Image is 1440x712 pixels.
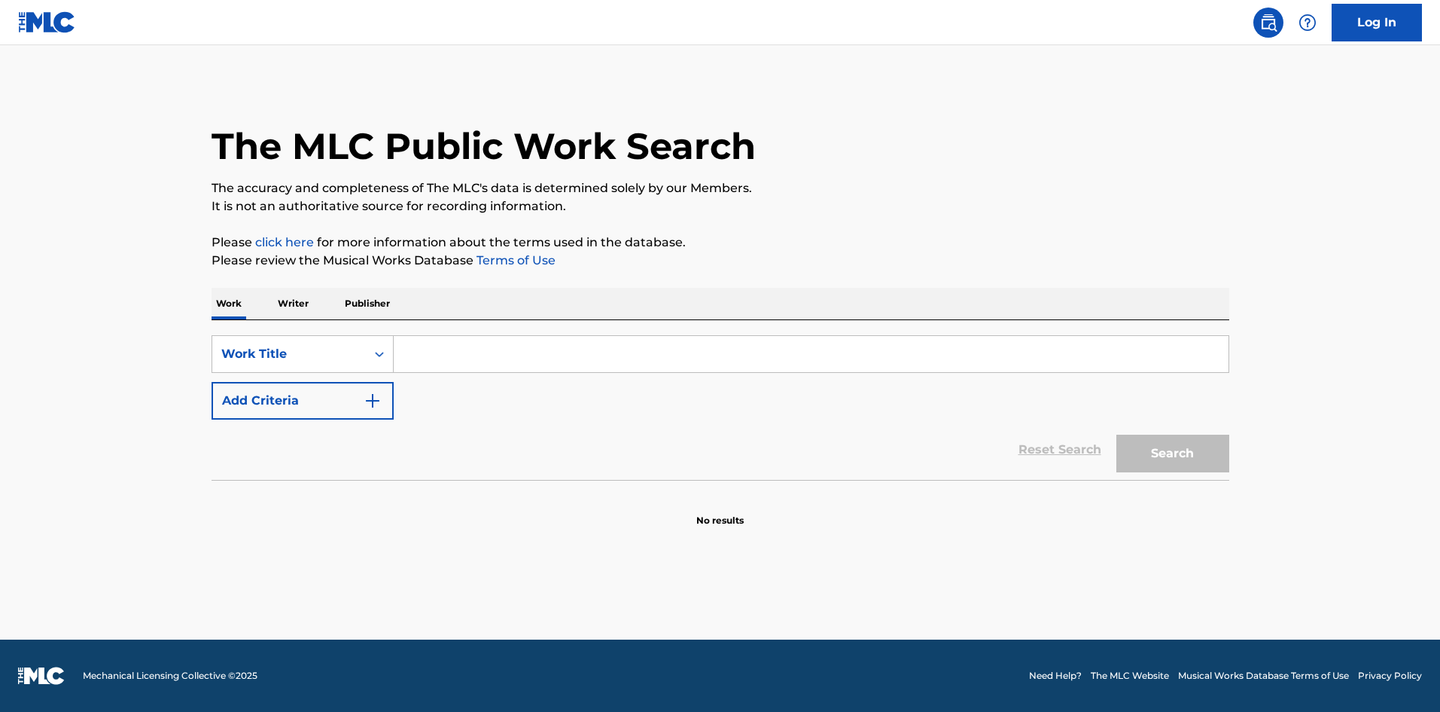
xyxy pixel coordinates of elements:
div: Help [1292,8,1323,38]
span: Mechanical Licensing Collective © 2025 [83,669,257,683]
a: The MLC Website [1091,669,1169,683]
img: MLC Logo [18,11,76,33]
a: Privacy Policy [1358,669,1422,683]
button: Add Criteria [212,382,394,420]
div: Work Title [221,345,357,363]
p: Work [212,288,246,319]
a: Log In [1332,4,1422,41]
form: Search Form [212,335,1229,480]
p: No results [696,496,744,527]
a: Musical Works Database Terms of Use [1178,669,1349,683]
p: Please for more information about the terms used in the database. [212,234,1229,252]
a: click here [255,235,314,249]
p: Writer [273,288,313,319]
img: logo [18,667,65,685]
img: search [1259,14,1277,32]
a: Terms of Use [473,253,556,267]
img: help [1298,14,1317,32]
p: It is not an authoritative source for recording information. [212,197,1229,215]
p: Publisher [340,288,394,319]
p: The accuracy and completeness of The MLC's data is determined solely by our Members. [212,179,1229,197]
a: Need Help? [1029,669,1082,683]
h1: The MLC Public Work Search [212,124,756,169]
p: Please review the Musical Works Database [212,252,1229,270]
a: Public Search [1253,8,1283,38]
img: 9d2ae6d4665cec9f34b9.svg [364,392,382,410]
